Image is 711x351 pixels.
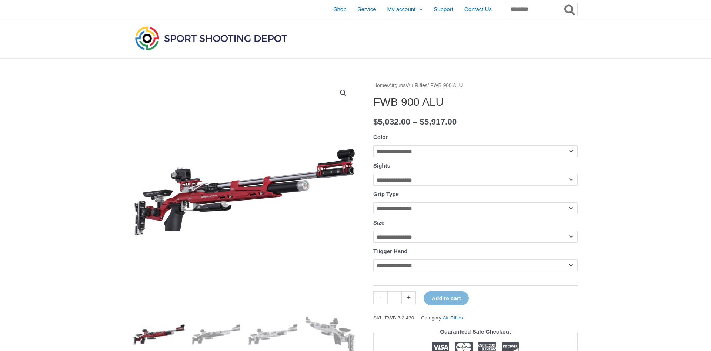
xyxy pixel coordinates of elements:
a: Air Rifles [443,315,463,321]
span: FWB.3.2.430 [385,315,414,321]
a: View full-screen image gallery [337,86,350,100]
a: Home [373,83,387,88]
nav: Breadcrumb [373,81,578,90]
label: Sights [373,162,390,169]
label: Color [373,134,388,140]
img: Sport Shooting Depot [133,24,289,52]
span: – [413,117,417,126]
h1: FWB 900 ALU [373,95,578,109]
bdi: 5,917.00 [420,117,457,126]
bdi: 5,032.00 [373,117,410,126]
legend: Guaranteed Safe Checkout [437,327,514,337]
label: Trigger Hand [373,248,408,254]
input: Product quantity [387,291,402,304]
span: Category: [421,313,463,322]
label: Size [373,219,384,226]
img: FWB 900 ALU [133,81,355,303]
button: Add to cart [424,291,468,305]
a: - [373,291,387,304]
a: + [402,291,416,304]
span: SKU: [373,313,414,322]
a: Air Rifles [407,83,427,88]
label: Grip Type [373,191,399,197]
button: Search [563,3,577,16]
span: $ [420,117,424,126]
a: Airguns [388,83,406,88]
span: $ [373,117,378,126]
